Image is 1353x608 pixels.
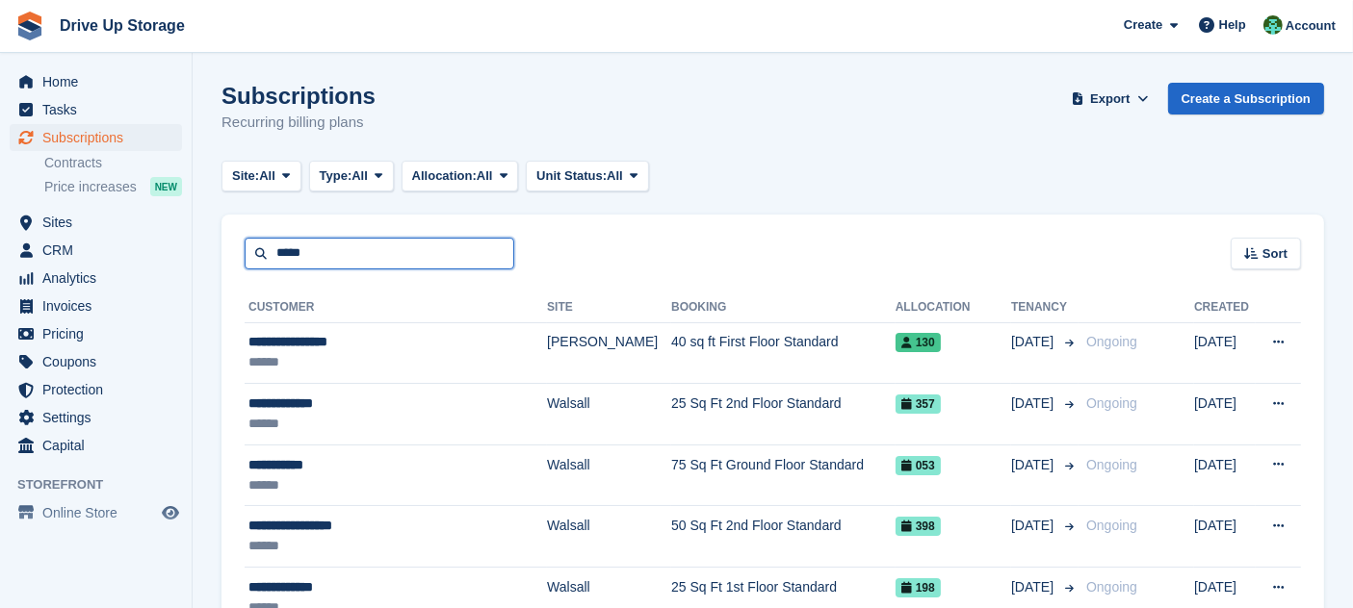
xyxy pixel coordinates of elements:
a: Drive Up Storage [52,10,193,41]
span: [DATE] [1011,332,1057,352]
th: Created [1194,292,1256,323]
span: [DATE] [1011,516,1057,536]
span: [DATE] [1011,393,1057,414]
span: Sites [42,209,158,236]
div: NEW [150,177,182,196]
a: Create a Subscription [1168,83,1324,114]
a: menu [10,432,182,459]
td: 40 sq ft First Floor Standard [671,322,896,384]
img: stora-icon-8386f47178a22dfd0bd8f6a31ec36ba5ce8667c1dd55bd0f319d3a0aa187defe.svg [15,12,44,40]
span: 198 [896,578,941,597]
span: Subscriptions [42,124,158,151]
td: Walsall [547,506,671,568]
span: 130 [896,333,941,352]
span: [DATE] [1011,577,1057,597]
a: menu [10,209,182,236]
span: 053 [896,456,941,475]
a: menu [10,320,182,347]
td: 75 Sq Ft Ground Floor Standard [671,444,896,506]
span: Analytics [42,265,158,291]
span: Ongoing [1086,518,1137,533]
td: 25 Sq Ft 2nd Floor Standard [671,384,896,445]
span: All [259,166,275,186]
th: Customer [245,292,547,323]
span: Ongoing [1086,395,1137,411]
button: Export [1068,83,1153,114]
span: All [351,166,368,186]
a: menu [10,348,182,375]
span: Ongoing [1086,334,1137,349]
span: Protection [42,376,158,403]
span: Type: [320,166,352,186]
th: Booking [671,292,896,323]
a: menu [10,292,182,319]
button: Allocation: All [402,161,519,192]
button: Unit Status: All [526,161,648,192]
span: [DATE] [1011,455,1057,475]
span: Pricing [42,320,158,347]
td: 50 Sq Ft 2nd Floor Standard [671,506,896,568]
span: Allocation: [412,166,477,186]
td: [DATE] [1194,322,1256,384]
td: [DATE] [1194,506,1256,568]
img: Camille [1263,15,1283,35]
span: Online Store [42,499,158,526]
span: Settings [42,404,158,431]
p: Recurring billing plans [221,112,376,134]
span: Sort [1262,244,1288,264]
span: Site: [232,166,259,186]
span: Home [42,68,158,95]
h1: Subscriptions [221,83,376,109]
td: [DATE] [1194,444,1256,506]
a: menu [10,404,182,431]
span: Price increases [44,178,137,196]
span: Storefront [17,475,192,494]
span: CRM [42,237,158,264]
span: Help [1219,15,1246,35]
td: Walsall [547,384,671,445]
span: Capital [42,432,158,459]
a: menu [10,499,182,526]
th: Site [547,292,671,323]
button: Site: All [221,161,301,192]
span: Ongoing [1086,579,1137,595]
th: Allocation [896,292,1011,323]
td: [PERSON_NAME] [547,322,671,384]
span: Coupons [42,348,158,375]
span: All [607,166,623,186]
a: menu [10,265,182,291]
a: Preview store [159,501,182,524]
span: Tasks [42,96,158,123]
td: Walsall [547,444,671,506]
span: Ongoing [1086,457,1137,472]
span: 398 [896,517,941,536]
td: [DATE] [1194,384,1256,445]
a: menu [10,96,182,123]
span: Create [1124,15,1162,35]
a: menu [10,376,182,403]
th: Tenancy [1011,292,1079,323]
span: Invoices [42,292,158,319]
span: All [477,166,493,186]
button: Type: All [309,161,394,192]
span: Account [1286,16,1336,36]
span: Unit Status: [536,166,607,186]
a: menu [10,124,182,151]
a: menu [10,68,182,95]
a: Price increases NEW [44,176,182,197]
a: menu [10,237,182,264]
span: 357 [896,394,941,414]
a: Contracts [44,154,182,172]
span: Export [1090,89,1130,109]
